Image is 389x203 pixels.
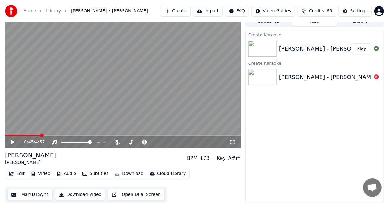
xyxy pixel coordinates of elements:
[161,6,191,17] button: Create
[228,155,241,162] div: A#m
[5,5,17,17] img: youka
[187,155,197,162] div: BPM
[6,169,27,178] button: Edit
[309,8,324,14] span: Credits
[193,6,223,17] button: Import
[71,8,148,14] span: [PERSON_NAME] • [PERSON_NAME]
[24,139,34,145] span: 0:45
[55,189,105,200] button: Download Video
[54,169,79,178] button: Audio
[279,73,377,81] div: [PERSON_NAME] - [PERSON_NAME]
[28,169,53,178] button: Video
[5,151,56,159] div: [PERSON_NAME]
[298,6,336,17] button: Credits66
[217,155,226,162] div: Key
[46,8,61,14] a: Library
[80,169,111,178] button: Subtitles
[5,159,56,166] div: [PERSON_NAME]
[112,169,146,178] button: Download
[23,8,148,14] nav: breadcrumb
[200,155,210,162] div: 173
[23,8,36,14] a: Home
[251,6,295,17] button: Video Guides
[327,8,332,14] span: 66
[24,139,39,145] div: /
[363,178,382,197] div: Open chat
[339,6,372,17] button: Settings
[279,44,377,53] div: [PERSON_NAME] - [PERSON_NAME]
[7,189,53,200] button: Manual Sync
[35,139,45,145] span: 4:57
[350,8,368,14] div: Settings
[108,189,165,200] button: Open Dual Screen
[352,43,371,54] button: Play
[246,59,384,67] div: Create Karaoke
[157,171,186,177] div: Cloud Library
[246,31,384,38] div: Create Karaoke
[225,6,249,17] button: FAQ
